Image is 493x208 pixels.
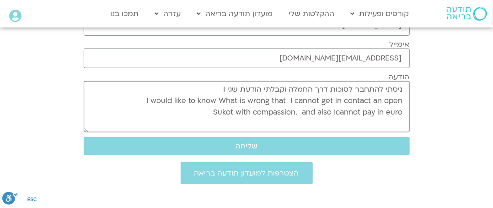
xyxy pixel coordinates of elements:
[284,5,339,22] a: ההקלטות שלי
[447,7,487,21] img: תודעה בריאה
[193,5,278,22] a: מועדון תודעה בריאה
[181,162,313,184] a: הצטרפות למועדון תודעה בריאה
[106,5,144,22] a: תמכו בנו
[194,169,299,177] span: הצטרפות למועדון תודעה בריאה
[84,49,410,68] input: אימייל
[150,5,186,22] a: עזרה
[84,81,410,133] textarea: ניסתי להתחבר לסוכות דרך החמלה וקבלתי הודעת שגיאה.
[346,5,414,22] a: קורסים ופעילות
[389,73,410,81] label: הודעה
[390,40,410,49] label: אימייל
